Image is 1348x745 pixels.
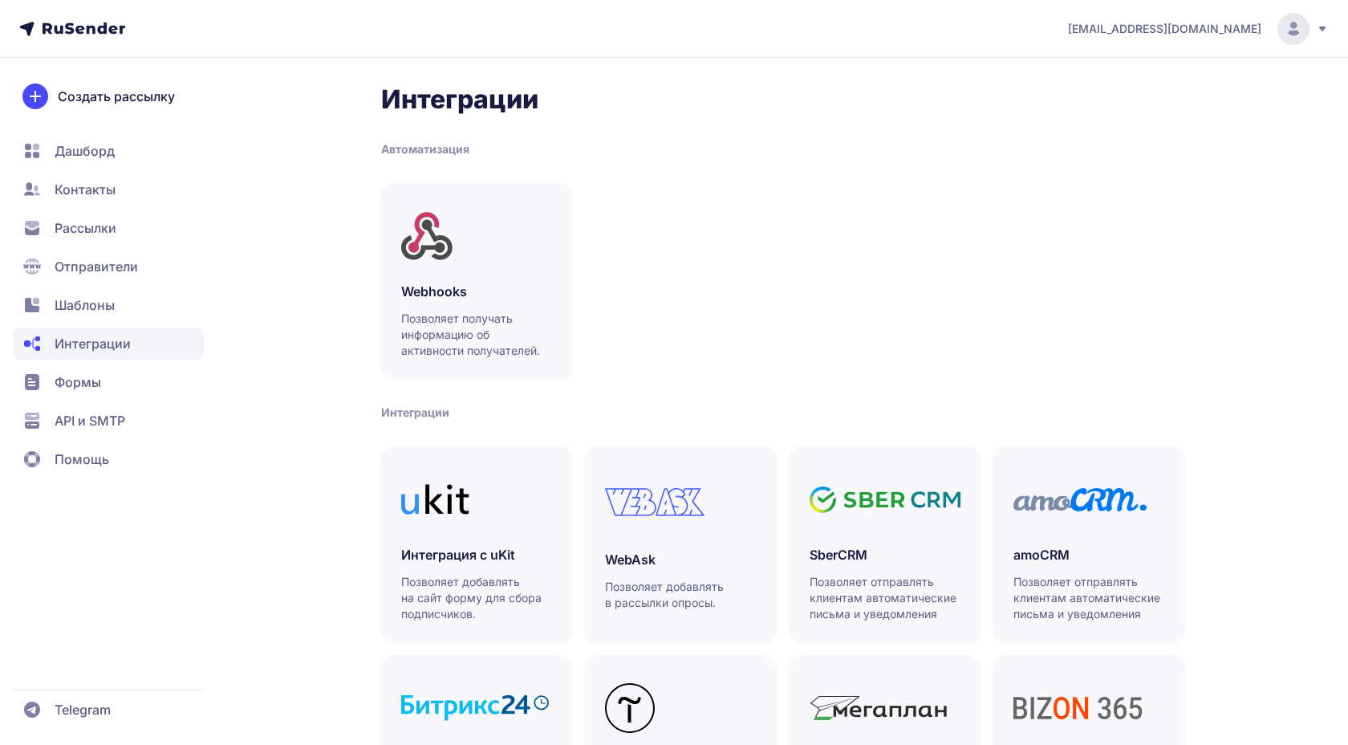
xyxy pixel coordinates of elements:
a: WebAskПозволяет добавлять в рассылки опросы. [585,446,776,642]
p: Позволяет отправлять клиентам автоматические письма и уведомления [1013,574,1164,622]
h3: amoCRM [1013,545,1164,564]
p: Позволяет отправлять клиентам автоматические письма и уведомления [810,574,960,622]
h3: SberCRM [810,545,960,564]
span: Создать рассылку [58,87,175,106]
span: Шаблоны [55,295,115,315]
div: Интеграции [381,405,1184,421]
span: Дашборд [55,141,115,161]
h3: Интеграция с uKit [401,545,552,564]
span: Telegram [55,700,111,719]
p: Позволяет получать информацию об активности получателей. [401,311,552,359]
h3: WebAsk [605,550,756,569]
span: Отправители [55,257,138,276]
a: WebhooksПозволяет получать информацию об активности получателей. [381,183,572,379]
span: Рассылки [55,218,116,238]
span: Формы [55,372,101,392]
span: API и SMTP [55,411,125,430]
h3: Webhooks [401,282,552,301]
span: Помощь [55,450,109,469]
p: Позволяет добавлять на сайт форму для сбора подписчиков. [401,574,552,622]
span: Интеграции [55,334,131,353]
a: Интеграция с uKitПозволяет добавлять на сайт форму для сбора подписчиков. [381,446,572,642]
h2: Интеграции [381,83,1184,116]
p: Позволяет добавлять в рассылки опросы. [605,579,756,611]
span: Контакты [55,180,116,199]
a: SberCRMПозволяет отправлять клиентам автоматические письма и уведомления [790,446,981,642]
a: Telegram [13,694,204,726]
div: Автоматизация [381,141,1184,157]
span: [EMAIL_ADDRESS][DOMAIN_NAME] [1068,21,1261,37]
a: amoCRMПозволяет отправлять клиентам автоматические письма и уведомления [993,446,1184,642]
